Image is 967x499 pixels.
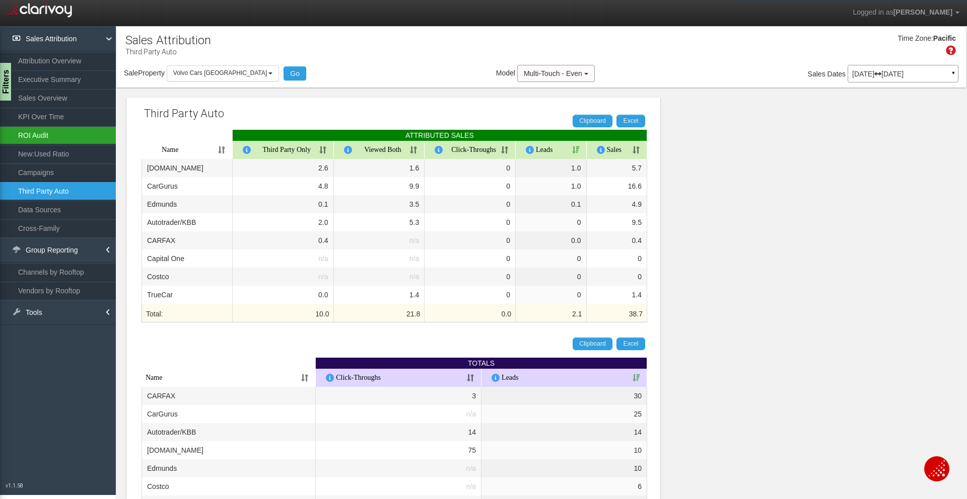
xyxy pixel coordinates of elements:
[481,369,647,387] th: Leads: activate to sort column ascending
[142,423,316,441] td: Autotrader/KBB
[233,177,334,195] td: 4.8
[466,464,476,472] span: n/a
[481,423,647,441] td: 14
[616,115,645,127] a: Excel
[587,249,648,268] td: 0
[466,410,476,418] span: n/a
[587,177,648,195] td: 16.6
[173,69,267,76] span: Volvo Cars [GEOGRAPHIC_DATA]
[125,34,211,47] h1: Sales Attribution
[587,213,648,231] td: 9.5
[142,159,233,177] td: [DOMAIN_NAME]
[233,231,334,249] td: 0.4
[517,65,595,82] button: Multi-Touch - Even
[933,34,956,44] div: Pacific
[516,159,587,177] td: 1.0
[587,231,648,249] td: 0.4
[516,195,587,213] td: 0.1
[516,141,587,159] th: Leads&#160;: activate to sort column ascending
[233,304,334,322] th: 10.0
[233,130,647,141] th: ATTRIBUTED SALES
[334,177,425,195] td: 9.9
[616,338,645,350] a: Excel
[142,387,316,405] td: CARFAX
[579,340,606,347] span: Clipboard
[587,141,648,159] th: Sales&#160;: activate to sort column ascending
[284,66,306,80] button: Go
[481,441,647,459] td: 10
[623,117,638,124] span: Excel
[142,304,233,322] th: Total:
[334,213,425,231] td: 5.3
[481,477,647,495] td: 6
[894,34,933,44] div: Time Zone:
[516,268,587,286] td: 0
[425,213,516,231] td: 0
[425,159,516,177] td: 0
[142,195,233,213] td: Edmunds
[334,286,425,304] td: 1.4
[334,141,425,159] th: Viewed Both&#160;: activate to sort column ascending
[233,141,334,159] th: Third Party Only&#160;: activate to sort column ascending
[409,273,419,281] span: n/a
[142,477,316,495] td: Costco
[142,177,233,195] td: CarGurus
[516,249,587,268] td: 0
[425,177,516,195] td: 0
[466,482,476,490] span: n/a
[142,369,316,387] th: Name: activate to sort column ascending
[587,159,648,177] td: 5.7
[425,249,516,268] td: 0
[167,65,280,81] button: Volvo Cars [GEOGRAPHIC_DATA]
[233,286,334,304] td: 0.0
[142,441,316,459] td: [DOMAIN_NAME]
[233,213,334,231] td: 2.0
[425,141,516,159] th: Click-Throughs&#160;: activate to sort column ascending
[316,369,481,387] th: Click-Throughs: activate to sort column ascending
[587,286,648,304] td: 1.4
[587,195,648,213] td: 4.9
[124,69,138,77] span: Sale
[142,268,233,286] td: Costco
[587,304,648,322] th: 38.7
[142,141,233,159] th: Name: activate to sort column ascending
[144,107,224,120] span: Third Party Auto
[516,304,587,322] th: 2.1
[893,8,952,16] span: [PERSON_NAME]
[409,255,419,263] span: n/a
[425,304,516,322] th: 0.0
[233,159,334,177] td: 2.6
[142,249,233,268] td: Capital One
[516,213,587,231] td: 0
[316,387,481,405] td: 3
[425,195,516,213] td: 0
[853,8,893,16] span: Logged in as
[845,1,967,25] a: Logged in as[PERSON_NAME]
[409,236,419,244] span: n/a
[516,177,587,195] td: 1.0
[233,195,334,213] td: 0.1
[524,69,582,77] span: Multi-Touch - Even
[142,405,316,423] td: CarGurus
[316,423,481,441] td: 14
[587,268,648,286] td: 0
[142,231,233,249] td: CARFAX
[481,387,647,405] td: 30
[516,286,587,304] td: 0
[425,286,516,304] td: 0
[481,405,647,423] td: 25
[125,44,211,57] p: Third Party Auto
[142,459,316,477] td: Edmunds
[142,213,233,231] td: Autotrader/KBB
[481,459,647,477] td: 10
[573,115,612,127] a: Clipboard
[334,159,425,177] td: 1.6
[318,273,328,281] span: n/a
[573,338,612,350] a: Clipboard
[318,255,328,263] span: n/a
[827,70,846,78] span: Dates
[334,304,425,322] th: 21.8
[334,195,425,213] td: 3.5
[142,286,233,304] td: TrueCar
[579,117,606,124] span: Clipboard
